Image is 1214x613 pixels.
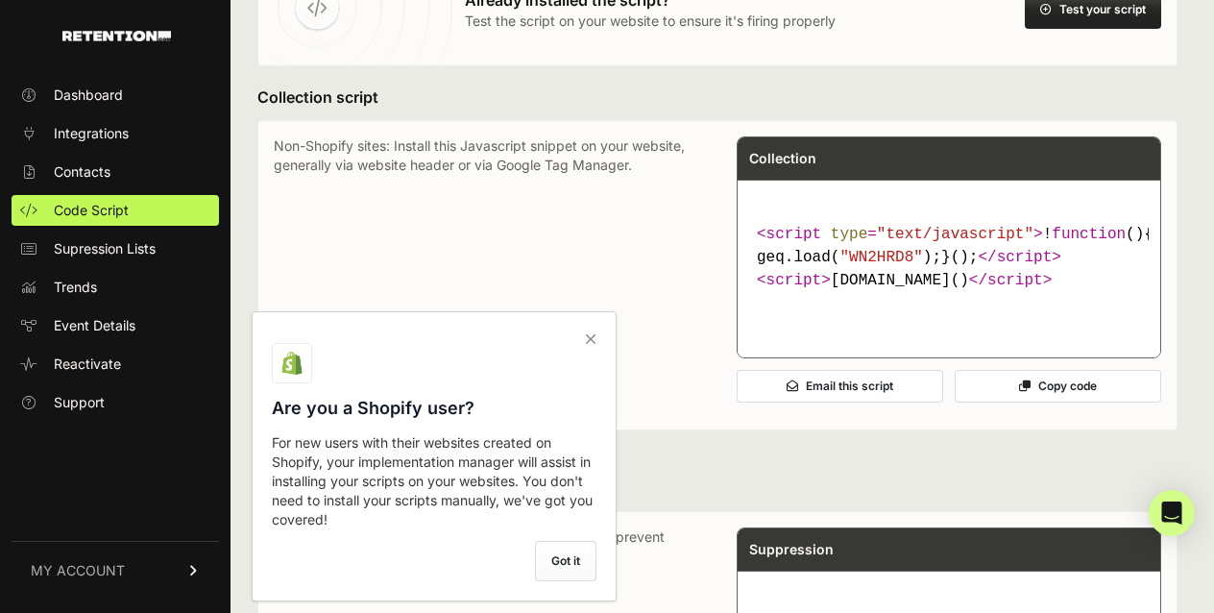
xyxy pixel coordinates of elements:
[955,370,1161,403] button: Copy code
[272,433,596,529] p: For new users with their websites created on Shopify, your implementation manager will assist in ...
[12,541,219,600] a: MY ACCOUNT
[54,86,123,105] span: Dashboard
[12,349,219,380] a: Reactivate
[54,393,105,412] span: Support
[738,137,1160,180] div: Collection
[12,80,219,110] a: Dashboard
[272,395,596,422] h3: Are you a Shopify user?
[766,272,822,289] span: script
[62,31,171,41] img: Retention.com
[54,239,156,258] span: Supression Lists
[12,118,219,149] a: Integrations
[757,226,1043,243] span: < = >
[465,12,836,31] p: Test the script on your website to ensure it's firing properly
[535,541,596,581] label: Got it
[737,370,943,403] button: Email this script
[31,561,125,580] span: MY ACCOUNT
[54,124,129,143] span: Integrations
[12,195,219,226] a: Code Script
[997,249,1053,266] span: script
[12,310,219,341] a: Event Details
[54,355,121,374] span: Reactivate
[257,86,1178,109] h3: Collection script
[987,272,1043,289] span: script
[12,387,219,418] a: Support
[257,477,1178,500] h3: Suppression script
[766,226,822,243] span: script
[877,226,1033,243] span: "text/javascript"
[839,249,922,266] span: "WN2HRD8"
[54,278,97,297] span: Trends
[54,201,129,220] span: Code Script
[54,162,110,182] span: Contacts
[1149,490,1195,536] div: Open Intercom Messenger
[54,316,135,335] span: Event Details
[280,352,303,375] img: Shopify
[1052,226,1126,243] span: function
[1052,226,1144,243] span: ( )
[978,249,1060,266] span: </ >
[12,233,219,264] a: Supression Lists
[12,272,219,303] a: Trends
[831,226,867,243] span: type
[749,215,1149,300] code: [DOMAIN_NAME]()
[12,157,219,187] a: Contacts
[738,528,1160,571] div: Suppression
[757,272,831,289] span: < >
[274,136,698,414] p: Non-Shopify sites: Install this Javascript snippet on your website, generally via website header ...
[969,272,1052,289] span: </ >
